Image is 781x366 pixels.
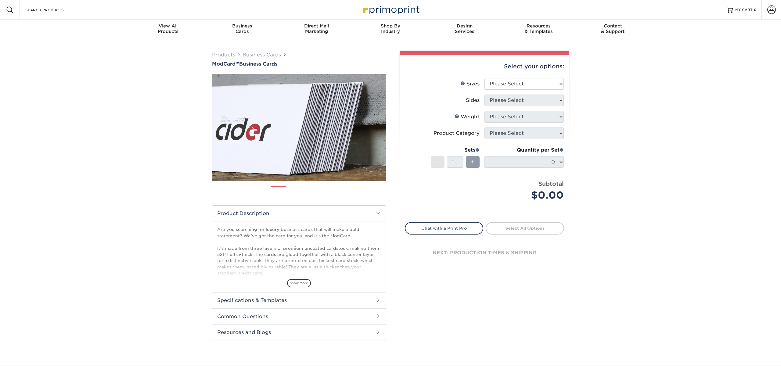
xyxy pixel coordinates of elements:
[484,146,564,154] div: Quantity per Set
[735,7,753,13] span: MY CART
[243,52,281,58] a: Business Cards
[287,279,311,287] span: show more
[131,20,205,39] a: View AllProducts
[576,23,650,29] span: Contact
[354,20,428,39] a: Shop ByIndustry
[291,183,307,199] img: Business Cards 02
[754,8,757,12] span: 0
[212,292,386,308] h2: Specifications & Templates
[502,20,576,39] a: Resources& Templates
[279,20,354,39] a: Direct MailMarketing
[279,23,354,34] div: Marketing
[576,20,650,39] a: Contact& Support
[405,235,564,271] div: next: production times & shipping
[354,23,428,29] span: Shop By
[279,23,354,29] span: Direct Mail
[212,206,386,221] h2: Product Description
[486,222,564,234] a: Select All Options
[312,183,327,199] img: Business Cards 03
[205,23,279,34] div: Cards
[405,222,483,234] a: Chat with a Print Pro
[25,6,84,13] input: SEARCH PRODUCTS.....
[205,20,279,39] a: BusinessCards
[434,130,480,137] div: Product Category
[131,23,205,29] span: View All
[271,184,286,199] img: Business Cards 01
[489,188,564,203] div: $0.00
[212,61,386,67] h1: Business Cards
[466,97,480,104] div: Sides
[212,61,386,67] a: ModCard™Business Cards
[354,23,428,34] div: Industry
[212,308,386,324] h2: Common Questions
[502,23,576,34] div: & Templates
[212,41,386,214] img: ModCard™ 01
[538,180,564,187] strong: Subtotal
[471,157,475,167] span: +
[217,226,381,351] p: Are you searching for luxury business cards that will make a bold statement? We've got the card f...
[455,113,480,120] div: Weight
[502,23,576,29] span: Resources
[212,61,239,67] span: ModCard™
[205,23,279,29] span: Business
[436,157,439,167] span: -
[405,55,564,78] div: Select your options:
[460,80,480,88] div: Sizes
[360,3,421,16] img: Primoprint
[212,52,235,58] a: Products
[427,23,502,34] div: Services
[427,23,502,29] span: Design
[431,146,480,154] div: Sets
[576,23,650,34] div: & Support
[427,20,502,39] a: DesignServices
[212,324,386,340] h2: Resources and Blogs
[131,23,205,34] div: Products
